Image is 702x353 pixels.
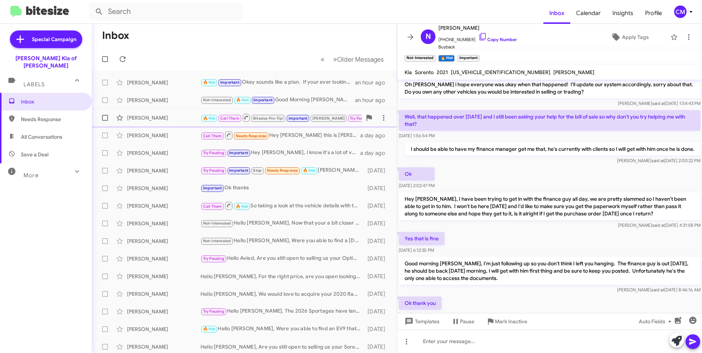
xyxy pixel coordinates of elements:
[437,69,448,76] span: 2021
[364,237,391,245] div: [DATE]
[364,185,391,192] div: [DATE]
[253,168,262,173] span: Stop
[127,132,200,139] div: [PERSON_NAME]
[203,80,216,85] span: 🔥 Hot
[399,192,701,220] p: Hey [PERSON_NAME], I have been trying to get in with the finance guy all day, we are pretty slamm...
[618,101,701,106] span: [PERSON_NAME] [DATE] 1:54:43 PM
[200,343,364,350] div: Hello [PERSON_NAME], Are you still open to selling us your Sorento for the right price?
[21,151,48,158] span: Save a Deal
[355,79,391,86] div: an hour ago
[203,239,231,243] span: Not-Interested
[438,23,517,32] span: [PERSON_NAME]
[21,116,83,123] span: Needs Response
[312,116,345,121] span: [PERSON_NAME]
[203,150,224,155] span: Try Pausing
[399,133,435,138] span: [DATE] 1:56:54 PM
[127,255,200,262] div: [PERSON_NAME]
[303,168,315,173] span: 🔥 Hot
[203,134,222,138] span: Call Them
[127,273,200,280] div: [PERSON_NAME]
[253,98,272,102] span: Important
[127,167,200,174] div: [PERSON_NAME]
[480,315,533,328] button: Mark Inactive
[399,296,442,310] p: Ok thank you
[267,168,298,173] span: Needs Response
[633,315,680,328] button: Auto Fields
[200,237,364,245] div: Hello [PERSON_NAME], Were you able to find a [DATE] that fit your needs?
[399,110,701,131] p: Well, that happened over [DATE] and I still been asking your help for the bill of sale so why don...
[651,158,664,163] span: said at
[364,255,391,262] div: [DATE]
[399,257,701,285] p: Good morning [PERSON_NAME], I'm just following up so you don't think I left you hanging. The fina...
[316,52,329,67] button: Previous
[21,133,62,141] span: All Conversations
[355,97,391,104] div: an hour ago
[618,222,701,228] span: [PERSON_NAME] [DATE] 4:31:58 PM
[333,55,337,64] span: »
[364,308,391,315] div: [DATE]
[364,290,391,298] div: [DATE]
[200,201,364,210] div: So taking a look at the vehicle details with the appraiser, it looks like we would be able to tra...
[316,52,388,67] nav: Page navigation example
[607,3,639,24] a: Insights
[200,290,364,298] div: Hello [PERSON_NAME], We would love to acquire your 2020 Ram 1500 for our pre owned lot. For the r...
[364,220,391,227] div: [DATE]
[364,343,391,350] div: [DATE]
[639,3,668,24] a: Profile
[399,78,701,98] p: Oh [PERSON_NAME] i hope everyone was okay when that happened! I'll update our system accordingly,...
[405,69,412,76] span: Kia
[200,113,362,122] div: Cool, just keep me posted
[203,186,222,190] span: Important
[220,116,239,121] span: Call Them
[592,30,667,44] button: Apply Tags
[127,290,200,298] div: [PERSON_NAME]
[622,30,649,44] span: Apply Tags
[460,315,474,328] span: Pause
[220,80,239,85] span: Important
[329,52,388,67] button: Next
[203,309,224,314] span: Try Pausing
[397,315,445,328] button: Templates
[203,98,231,102] span: Not-Interested
[203,256,224,261] span: Try Pausing
[229,168,248,173] span: Important
[236,204,248,209] span: 🔥 Hot
[127,185,200,192] div: [PERSON_NAME]
[203,204,222,209] span: Call Them
[495,315,527,328] span: Mark Inactive
[253,116,283,121] span: Bitesize Pro-Tip!
[438,43,517,51] span: Buyback
[89,3,243,21] input: Search
[200,149,360,157] div: Hey [PERSON_NAME], I know it's a lot of vehicles to sift through, but were you able to find a veh...
[570,3,607,24] a: Calendar
[617,287,701,292] span: [PERSON_NAME] [DATE] 8:46:16 AM
[127,97,200,104] div: [PERSON_NAME]
[543,3,570,24] a: Inbox
[617,158,701,163] span: [PERSON_NAME] [DATE] 2:00:22 PM
[236,98,249,102] span: 🔥 Hot
[445,315,480,328] button: Pause
[203,116,216,121] span: 🔥 Hot
[127,79,200,86] div: [PERSON_NAME]
[399,167,435,181] p: Ok
[102,30,129,41] h1: Inbox
[337,55,384,63] span: Older Messages
[127,220,200,227] div: [PERSON_NAME]
[32,36,76,43] span: Special Campaign
[203,327,216,331] span: 🔥 Hot
[289,116,308,121] span: Important
[200,78,355,87] div: Okay sounds like a plan. If your ever looking for an extended warranty we are happy to help out w...
[127,308,200,315] div: [PERSON_NAME]
[127,202,200,210] div: [PERSON_NAME]
[203,221,231,226] span: Not-Interested
[652,222,665,228] span: said at
[478,37,517,42] a: Copy Number
[399,183,435,188] span: [DATE] 2:02:47 PM
[21,98,83,105] span: Inbox
[426,31,431,43] span: N
[127,114,200,121] div: [PERSON_NAME]
[229,150,248,155] span: Important
[200,254,364,263] div: Hello Avied, Are you still open to selling us your Optima for the right price?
